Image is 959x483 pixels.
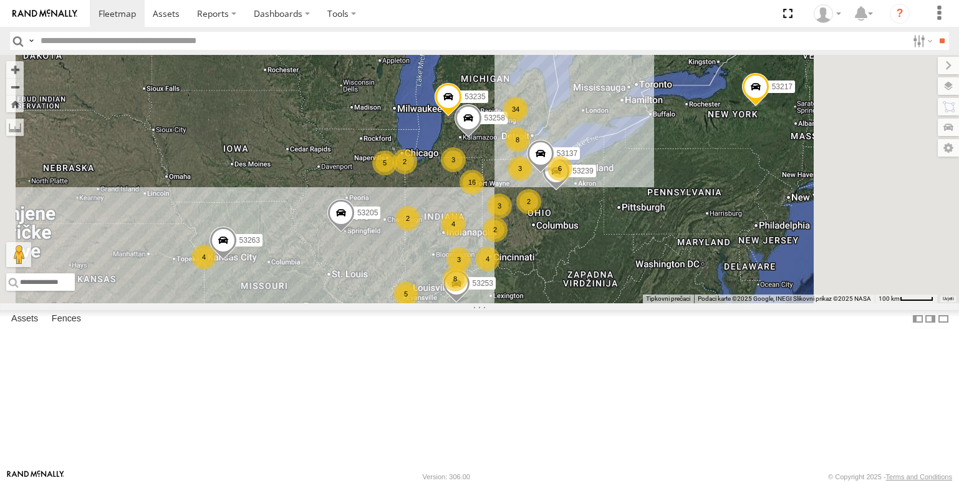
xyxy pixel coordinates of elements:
label: Measure [6,119,24,136]
div: 6 [547,156,572,181]
button: Zoom out [6,78,24,95]
div: 4 [475,246,500,271]
span: 53258 [484,114,505,123]
a: Visit our Website [7,471,64,483]
div: 3 [487,193,512,218]
div: 2 [392,149,417,174]
button: Mjerilo karte: 100 km naprema 50 piksela [875,295,937,303]
label: Search Query [26,32,36,50]
div: 16 [460,170,484,195]
button: Tipkovni prečaci [646,295,690,303]
label: Assets [5,310,44,328]
div: Version: 306.00 [423,473,470,481]
span: 53253 [473,279,493,288]
label: Search Filter Options [908,32,935,50]
div: 2 [483,217,508,242]
div: 3 [446,247,471,272]
label: Dock Summary Table to the Right [924,310,937,328]
label: Dock Summary Table to the Left [912,310,924,328]
div: 5 [393,281,418,306]
div: 4 [191,245,216,270]
span: 53263 [239,237,260,245]
span: Podaci karte ©2025 Google, INEGI Slikovni prikaz ©2025 NASA [698,295,871,302]
span: 53239 [572,167,593,175]
div: 3 [508,156,533,181]
button: Povucite Pegmana na kartu da biste otvorili Street View [6,242,31,267]
label: Hide Summary Table [937,310,950,328]
div: Miky Transport [809,4,846,23]
div: 3 [441,147,466,172]
div: 2 [516,189,541,214]
div: 8 [443,266,468,291]
label: Fences [46,310,87,328]
div: 5 [372,150,397,175]
div: 34 [503,97,528,122]
a: Terms and Conditions [886,473,952,481]
img: rand-logo.svg [12,9,77,18]
span: 53217 [772,82,793,91]
span: 53205 [357,209,378,218]
div: 4 [441,212,466,237]
div: 2 [395,206,420,231]
i: ? [890,4,910,24]
span: 53235 [465,93,485,102]
button: Zoom in [6,61,24,78]
label: Map Settings [938,139,959,157]
a: Uvjeti (otvara se u novoj kartici) [943,296,953,301]
button: Zoom Home [6,95,24,112]
span: 100 km [879,295,900,302]
div: 8 [505,127,530,152]
span: 53137 [557,150,577,159]
div: © Copyright 2025 - [828,473,952,481]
